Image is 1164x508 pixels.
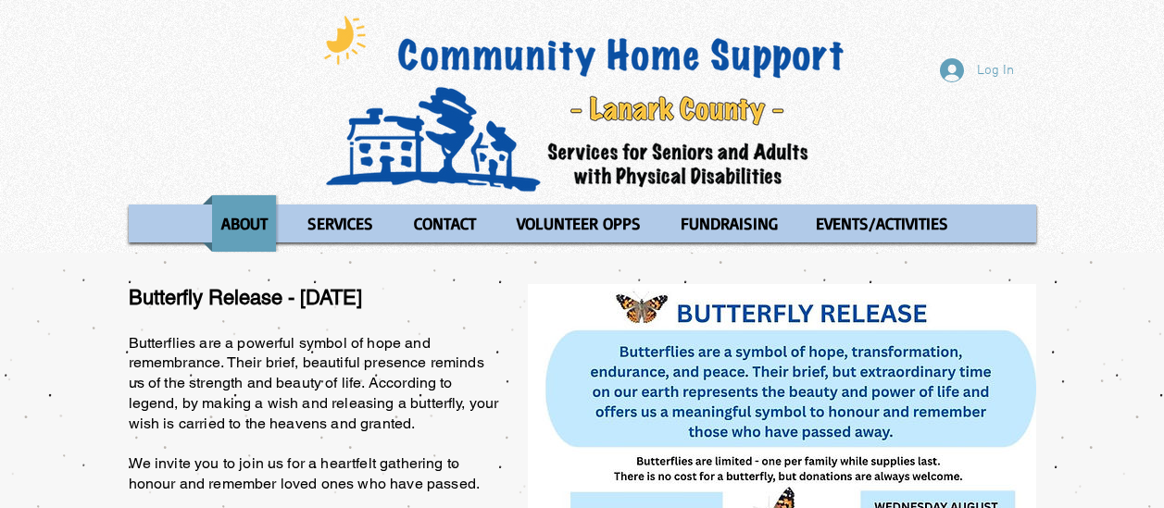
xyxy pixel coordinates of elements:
[395,195,494,252] a: CONTACT
[129,286,362,309] span: Butterfly Release - [DATE]
[508,195,649,252] p: VOLUNTEER OPPS
[807,195,957,252] p: EVENTS/ACTIVITIES
[663,195,794,252] a: FUNDRAISING
[927,53,1027,88] button: Log In
[406,195,484,252] p: CONTACT
[672,195,786,252] p: FUNDRAISING
[203,195,285,252] a: ABOUT
[213,195,276,252] p: ABOUT
[290,195,391,252] a: SERVICES
[798,195,966,252] a: EVENTS/ACTIVITIES
[129,195,1036,252] nav: Site
[299,195,382,252] p: SERVICES
[499,195,658,252] a: VOLUNTEER OPPS
[970,61,1020,81] span: Log In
